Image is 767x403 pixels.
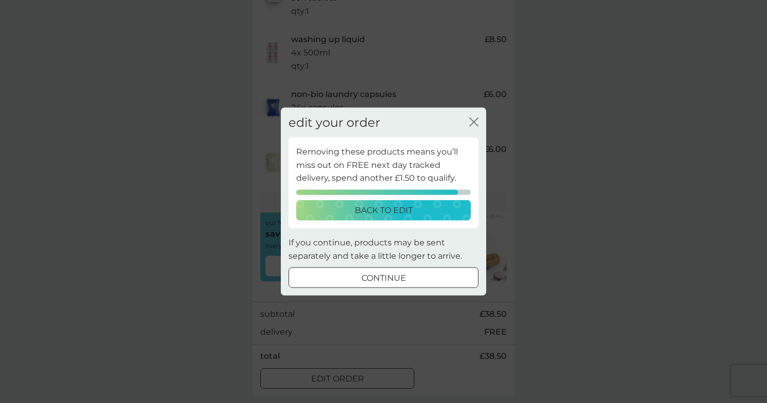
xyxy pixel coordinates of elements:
[469,117,478,128] button: close
[361,272,406,285] p: continue
[289,115,380,130] h2: edit your order
[289,236,478,262] p: If you continue, products may be sent separately and take a little longer to arrive.
[289,267,478,288] button: continue
[355,204,413,217] p: back to edit
[296,200,471,221] button: back to edit
[296,145,471,185] p: Removing these products means you’ll miss out on FREE next day tracked delivery, spend another £1...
